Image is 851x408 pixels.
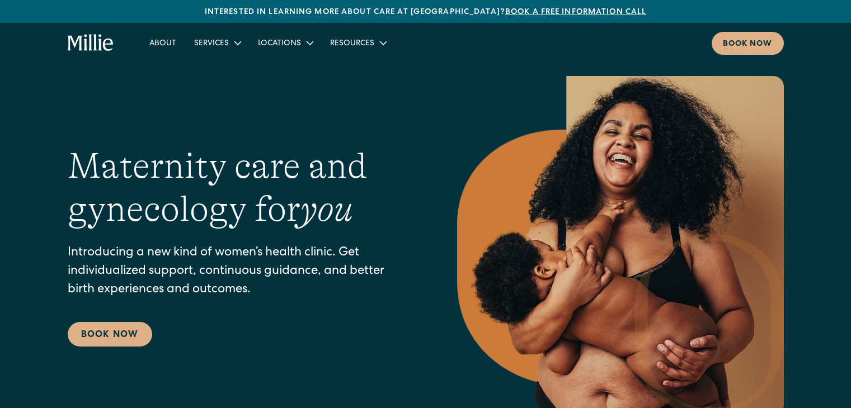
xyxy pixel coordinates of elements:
[68,244,412,300] p: Introducing a new kind of women’s health clinic. Get individualized support, continuous guidance,...
[258,38,301,50] div: Locations
[712,32,784,55] a: Book now
[185,34,249,52] div: Services
[194,38,229,50] div: Services
[723,39,773,50] div: Book now
[68,322,152,347] a: Book Now
[300,189,353,229] em: you
[140,34,185,52] a: About
[249,34,321,52] div: Locations
[505,8,646,16] a: Book a free information call
[321,34,394,52] div: Resources
[68,145,412,231] h1: Maternity care and gynecology for
[330,38,374,50] div: Resources
[68,34,114,52] a: home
